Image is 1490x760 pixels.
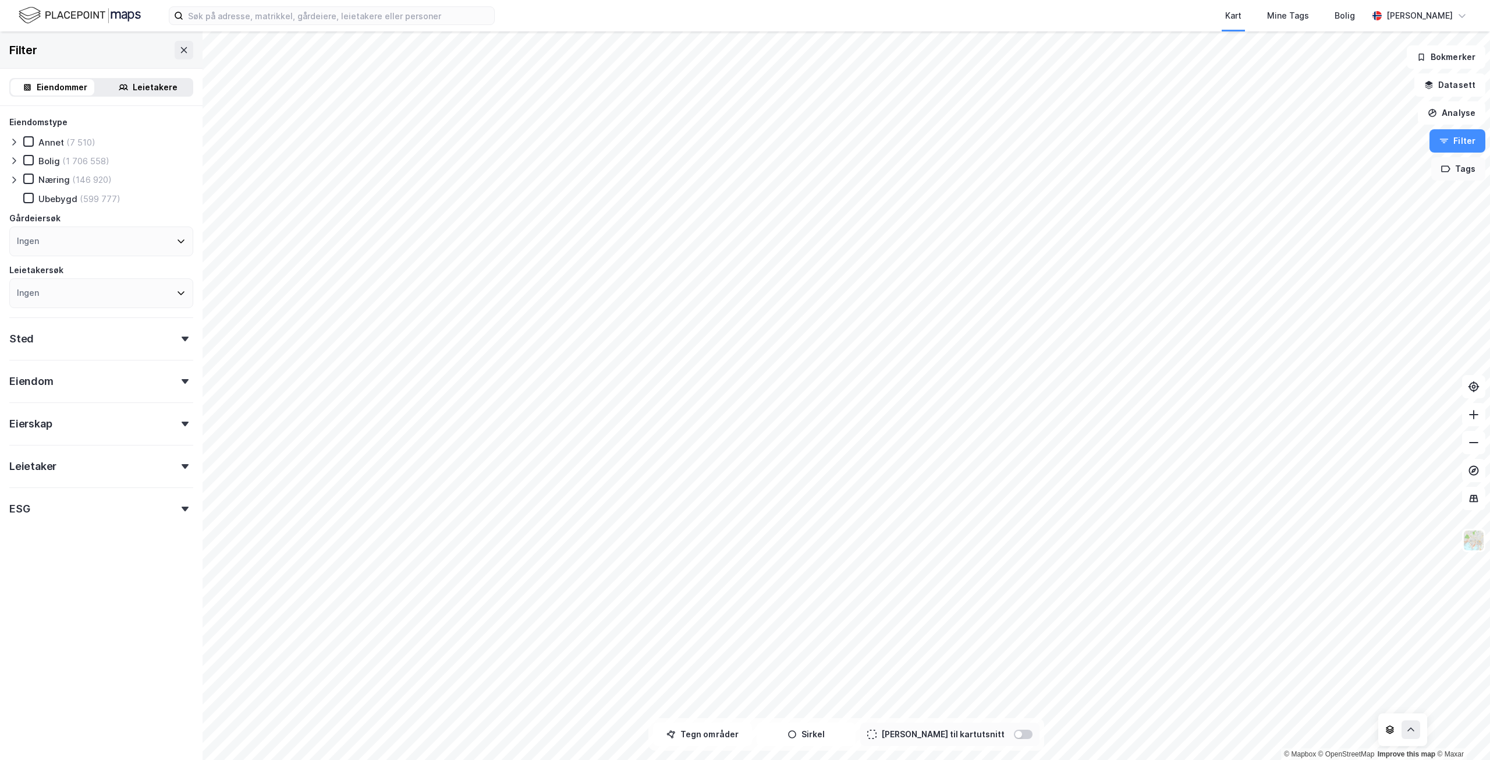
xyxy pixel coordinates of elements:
[1429,129,1485,153] button: Filter
[1431,157,1485,181] button: Tags
[38,174,70,185] div: Næring
[757,723,856,746] button: Sirkel
[1378,750,1435,758] a: Improve this map
[17,286,39,300] div: Ingen
[9,417,52,431] div: Eierskap
[1335,9,1355,23] div: Bolig
[19,5,141,26] img: logo.f888ab2527a4732fd821a326f86c7f29.svg
[38,137,64,148] div: Annet
[1284,750,1316,758] a: Mapbox
[1407,45,1485,69] button: Bokmerker
[9,211,61,225] div: Gårdeiersøk
[881,727,1005,741] div: [PERSON_NAME] til kartutsnitt
[62,155,109,167] div: (1 706 558)
[1225,9,1241,23] div: Kart
[37,80,87,94] div: Eiendommer
[38,155,60,167] div: Bolig
[9,332,34,346] div: Sted
[9,41,37,59] div: Filter
[1318,750,1375,758] a: OpenStreetMap
[9,115,68,129] div: Eiendomstype
[183,7,494,24] input: Søk på adresse, matrikkel, gårdeiere, leietakere eller personer
[38,193,77,204] div: Ubebygd
[1267,9,1309,23] div: Mine Tags
[1432,704,1490,760] iframe: Chat Widget
[17,234,39,248] div: Ingen
[9,374,54,388] div: Eiendom
[9,502,30,516] div: ESG
[9,263,63,277] div: Leietakersøk
[1463,529,1485,552] img: Z
[1418,101,1485,125] button: Analyse
[72,174,112,185] div: (146 920)
[1414,73,1485,97] button: Datasett
[9,459,56,473] div: Leietaker
[653,723,752,746] button: Tegn områder
[66,137,95,148] div: (7 510)
[1386,9,1453,23] div: [PERSON_NAME]
[80,193,120,204] div: (599 777)
[133,80,178,94] div: Leietakere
